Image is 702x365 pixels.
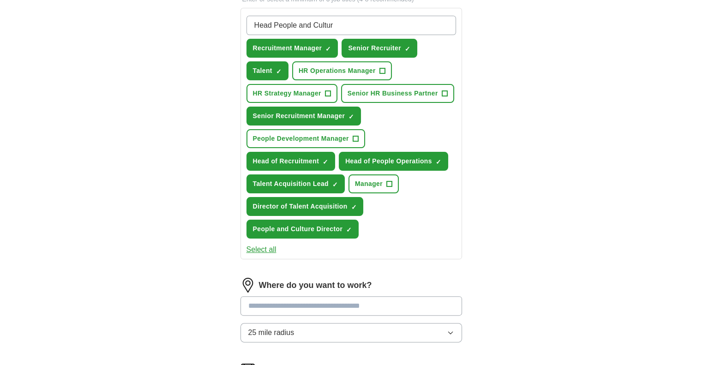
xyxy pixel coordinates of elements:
[253,111,345,121] span: Senior Recruitment Manager
[246,197,364,216] button: Director of Talent Acquisition✓
[253,224,343,234] span: People and Culture Director
[248,327,294,338] span: 25 mile radius
[246,61,288,80] button: Talent✓
[246,174,345,193] button: Talent Acquisition Lead✓
[348,113,354,120] span: ✓
[240,278,255,293] img: location.png
[246,244,276,255] button: Select all
[348,89,438,98] span: Senior HR Business Partner
[299,66,376,76] span: HR Operations Manager
[345,156,432,166] span: Head of People Operations
[246,129,365,148] button: People Development Manager
[405,45,410,53] span: ✓
[348,174,399,193] button: Manager
[240,323,462,342] button: 25 mile radius
[351,203,356,211] span: ✓
[253,66,272,76] span: Talent
[276,68,282,75] span: ✓
[253,202,348,211] span: Director of Talent Acquisition
[253,134,349,144] span: People Development Manager
[436,158,441,166] span: ✓
[246,220,359,239] button: People and Culture Director✓
[246,84,337,103] button: HR Strategy Manager
[253,89,321,98] span: HR Strategy Manager
[246,16,456,35] input: Type a job title and press enter
[253,179,329,189] span: Talent Acquisition Lead
[332,181,338,188] span: ✓
[292,61,392,80] button: HR Operations Manager
[246,39,338,58] button: Recruitment Manager✓
[253,43,322,53] span: Recruitment Manager
[348,43,401,53] span: Senior Recruiter
[325,45,331,53] span: ✓
[339,152,448,171] button: Head of People Operations✓
[259,279,372,292] label: Where do you want to work?
[341,84,454,103] button: Senior HR Business Partner
[323,158,328,166] span: ✓
[246,107,361,126] button: Senior Recruitment Manager✓
[346,226,352,233] span: ✓
[342,39,417,58] button: Senior Recruiter✓
[253,156,319,166] span: Head of Recruitment
[355,179,383,189] span: Manager
[246,152,336,171] button: Head of Recruitment✓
